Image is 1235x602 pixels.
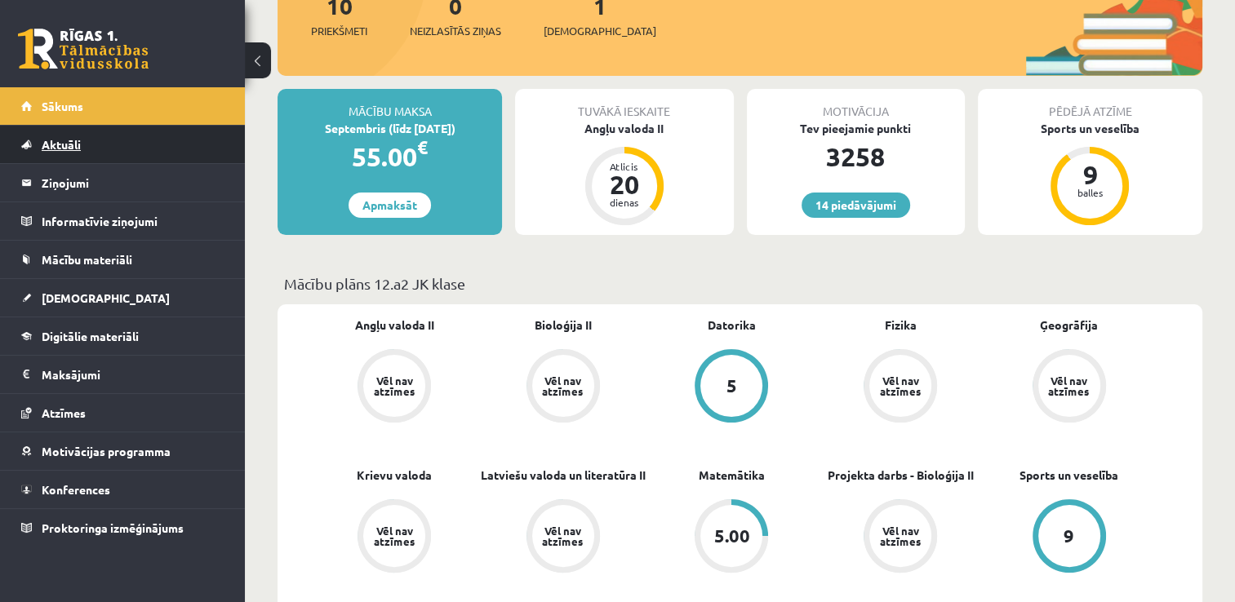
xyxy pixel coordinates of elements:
[417,135,428,159] span: €
[21,356,224,393] a: Maksājumi
[1020,467,1118,484] a: Sports un veselība
[877,375,923,396] div: Vēl nav atzīmes
[278,137,502,176] div: 55.00
[726,377,737,395] div: 5
[355,316,434,334] a: Angļu valoda II
[747,89,965,120] div: Motivācija
[1040,316,1098,334] a: Ģeogrāfija
[18,29,149,69] a: Rīgas 1. Tālmācības vidusskola
[747,120,965,137] div: Tev pieejamie punkti
[515,89,733,120] div: Tuvākā ieskaite
[42,520,184,535] span: Proktoringa izmēģinājums
[984,349,1153,426] a: Vēl nav atzīmes
[21,394,224,432] a: Atzīmes
[21,241,224,278] a: Mācību materiāli
[713,527,749,545] div: 5.00
[21,87,224,125] a: Sākums
[479,499,648,576] a: Vēl nav atzīmes
[21,317,224,355] a: Digitālie materiāli
[278,120,502,137] div: Septembris (līdz [DATE])
[371,375,417,396] div: Vēl nav atzīmes
[647,349,816,426] a: 5
[311,23,367,39] span: Priekšmeti
[984,499,1153,576] a: 9
[600,162,649,171] div: Atlicis
[802,193,910,218] a: 14 piedāvājumi
[21,432,224,470] a: Motivācijas programma
[310,349,479,426] a: Vēl nav atzīmes
[42,356,224,393] legend: Maksājumi
[828,467,974,484] a: Projekta darbs - Bioloģija II
[278,89,502,120] div: Mācību maksa
[885,316,917,334] a: Fizika
[515,120,733,137] div: Angļu valoda II
[699,467,765,484] a: Matemātika
[481,467,646,484] a: Latviešu valoda un literatūra II
[42,99,83,113] span: Sākums
[42,290,170,305] span: [DEMOGRAPHIC_DATA]
[42,252,132,267] span: Mācību materiāli
[21,126,224,163] a: Aktuāli
[21,164,224,201] a: Ziņojumi
[410,23,501,39] span: Neizlasītās ziņas
[42,444,171,458] span: Motivācijas programma
[816,499,985,576] a: Vēl nav atzīmes
[816,349,985,426] a: Vēl nav atzīmes
[515,120,733,228] a: Angļu valoda II Atlicis 20 dienas
[600,171,649,197] div: 20
[1065,188,1114,197] div: balles
[647,499,816,576] a: 5.00
[42,482,110,497] span: Konferences
[1064,527,1074,545] div: 9
[535,316,592,334] a: Bioloģija II
[310,499,479,576] a: Vēl nav atzīmes
[349,193,431,218] a: Apmaksāt
[21,202,224,240] a: Informatīvie ziņojumi
[42,202,224,240] legend: Informatīvie ziņojumi
[479,349,648,426] a: Vēl nav atzīmes
[978,120,1202,228] a: Sports un veselība 9 balles
[357,467,432,484] a: Krievu valoda
[1046,375,1092,396] div: Vēl nav atzīmes
[877,525,923,547] div: Vēl nav atzīmes
[978,120,1202,137] div: Sports un veselība
[1065,162,1114,188] div: 9
[371,525,417,547] div: Vēl nav atzīmes
[42,137,81,152] span: Aktuāli
[21,279,224,316] a: [DEMOGRAPHIC_DATA]
[42,329,139,343] span: Digitālie materiāli
[540,375,586,396] div: Vēl nav atzīmes
[600,197,649,207] div: dienas
[21,509,224,547] a: Proktoringa izmēģinājums
[540,525,586,547] div: Vēl nav atzīmes
[42,164,224,201] legend: Ziņojumi
[978,89,1202,120] div: Pēdējā atzīme
[544,23,656,39] span: [DEMOGRAPHIC_DATA]
[284,272,1196,294] p: Mācību plāns 12.a2 JK klase
[747,137,965,176] div: 3258
[42,405,86,420] span: Atzīmes
[708,316,756,334] a: Datorika
[21,471,224,508] a: Konferences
